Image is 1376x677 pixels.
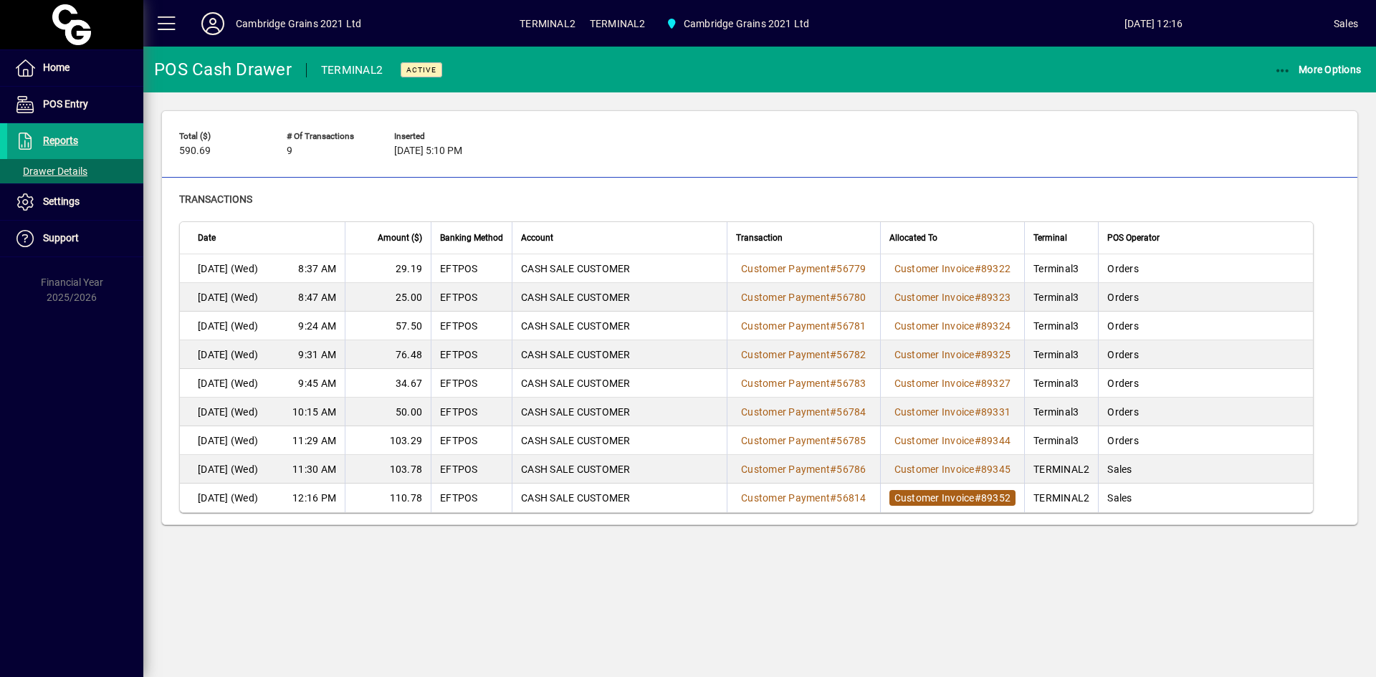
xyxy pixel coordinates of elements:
span: 89344 [981,435,1010,446]
td: Terminal3 [1024,369,1098,398]
a: Customer Payment#56779 [736,261,871,277]
span: 56786 [836,464,866,475]
span: [DATE] (Wed) [198,347,258,362]
span: 89331 [981,406,1010,418]
span: Customer Invoice [894,263,975,274]
span: # [830,492,836,504]
td: Terminal3 [1024,254,1098,283]
span: 56814 [836,492,866,504]
span: Customer Payment [741,492,830,504]
span: # [830,464,836,475]
span: # [830,406,836,418]
span: # [975,464,981,475]
span: Allocated To [889,230,937,246]
span: Transaction [736,230,783,246]
span: Banking Method [440,230,503,246]
a: Customer Invoice#89331 [889,404,1016,420]
div: TERMINAL2 [321,59,383,82]
td: 76.48 [345,340,431,369]
span: 56779 [836,263,866,274]
span: Date [198,230,216,246]
span: 89324 [981,320,1010,332]
td: EFTPOS [431,283,512,312]
a: Customer Payment#56780 [736,289,871,305]
span: Customer Invoice [894,406,975,418]
span: 56785 [836,435,866,446]
span: Customer Payment [741,464,830,475]
td: Sales [1098,455,1313,484]
span: # [975,263,981,274]
span: 56780 [836,292,866,303]
td: EFTPOS [431,340,512,369]
span: Inserted [394,132,480,141]
a: Customer Payment#56782 [736,347,871,362]
span: Settings [43,196,80,207]
span: # [830,292,836,303]
span: Customer Invoice [894,464,975,475]
td: EFTPOS [431,398,512,426]
span: # of Transactions [287,132,373,141]
span: # [975,435,981,446]
td: EFTPOS [431,484,512,512]
td: Orders [1098,426,1313,455]
span: # [975,292,981,303]
td: Orders [1098,254,1313,283]
span: 89352 [981,492,1010,504]
a: Customer Invoice#89344 [889,433,1016,448]
td: CASH SALE CUSTOMER [512,455,727,484]
span: 56784 [836,406,866,418]
span: 11:29 AM [292,433,336,448]
span: Account [521,230,553,246]
span: [DATE] (Wed) [198,319,258,333]
a: Customer Invoice#89322 [889,261,1016,277]
span: 56781 [836,320,866,332]
td: 29.19 [345,254,431,283]
span: Customer Invoice [894,320,975,332]
span: Drawer Details [14,165,87,177]
td: EFTPOS [431,254,512,283]
span: [DATE] (Wed) [198,290,258,304]
td: CASH SALE CUSTOMER [512,283,727,312]
span: Customer Invoice [894,492,975,504]
span: 8:37 AM [298,261,336,276]
td: EFTPOS [431,426,512,455]
span: [DATE] (Wed) [198,433,258,448]
span: Customer Payment [741,435,830,446]
span: 10:15 AM [292,405,336,419]
span: 9 [287,145,292,157]
span: 590.69 [179,145,211,157]
td: 34.67 [345,369,431,398]
td: EFTPOS [431,455,512,484]
a: Customer Invoice#89324 [889,318,1016,334]
a: Customer Invoice#89345 [889,461,1016,477]
span: Support [43,232,79,244]
span: POS Entry [43,98,88,110]
span: Customer Invoice [894,349,975,360]
span: [DATE] (Wed) [198,376,258,390]
span: # [830,435,836,446]
td: CASH SALE CUSTOMER [512,340,727,369]
span: Customer Payment [741,406,830,418]
span: TERMINAL2 [520,12,575,35]
a: Home [7,50,143,86]
span: Reports [43,135,78,146]
a: Customer Invoice#89327 [889,375,1016,391]
span: 12:16 PM [292,491,336,505]
a: Customer Payment#56785 [736,433,871,448]
span: Amount ($) [378,230,422,246]
td: 103.29 [345,426,431,455]
span: Customer Invoice [894,378,975,389]
button: Profile [190,11,236,37]
td: Orders [1098,283,1313,312]
td: Terminal3 [1024,340,1098,369]
span: Customer Invoice [894,435,975,446]
span: 89322 [981,263,1010,274]
span: 56782 [836,349,866,360]
span: 9:45 AM [298,376,336,390]
a: Customer Invoice#89325 [889,347,1016,362]
td: Sales [1098,484,1313,512]
span: 89345 [981,464,1010,475]
span: 9:31 AM [298,347,336,362]
a: Customer Payment#56781 [736,318,871,334]
td: Orders [1098,398,1313,426]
